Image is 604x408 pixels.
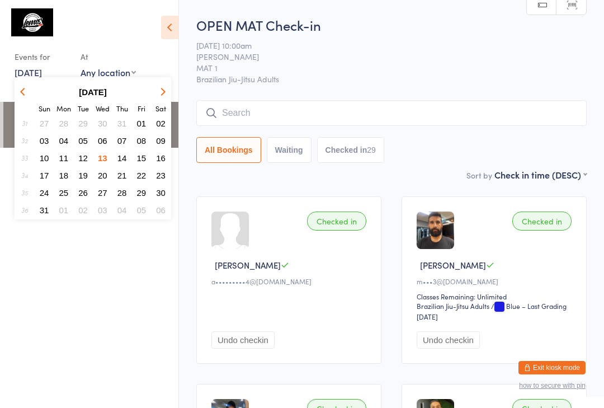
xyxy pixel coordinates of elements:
small: Wednesday [96,104,110,113]
small: Tuesday [78,104,89,113]
div: Classes Remaining: Unlimited [417,292,575,301]
button: 29 [74,116,92,131]
button: 28 [114,185,131,200]
button: 29 [133,185,150,200]
span: 02 [78,205,88,215]
span: 12 [78,153,88,163]
span: 27 [98,188,107,198]
button: Waiting [267,137,312,163]
span: 30 [98,119,107,128]
label: Sort by [466,170,492,181]
button: how to secure with pin [519,382,586,390]
button: 31 [114,116,131,131]
button: 22 [133,168,150,183]
button: Undo checkin [417,331,480,349]
span: 28 [117,188,127,198]
span: [PERSON_NAME] [420,259,486,271]
small: Saturday [155,104,166,113]
span: 01 [59,205,69,215]
span: 26 [78,188,88,198]
button: Exit kiosk mode [518,361,586,374]
div: At [81,48,136,66]
button: 19 [74,168,92,183]
button: 06 [152,203,169,218]
button: 21 [114,168,131,183]
button: 30 [94,116,111,131]
img: image1696843102.png [417,212,454,249]
em: 35 [21,188,28,197]
a: [DATE] [15,66,42,78]
button: 06 [94,133,111,148]
div: 29 [367,146,376,154]
img: Lemos Brazilian Jiu-Jitsu [11,8,53,36]
button: 23 [152,168,169,183]
button: 28 [55,116,73,131]
em: 32 [21,136,28,145]
div: m•••3@[DOMAIN_NAME] [417,276,575,286]
div: Any location [81,66,136,78]
button: 04 [55,133,73,148]
button: 03 [94,203,111,218]
span: 09 [156,136,166,146]
span: 29 [78,119,88,128]
button: 01 [55,203,73,218]
small: Friday [138,104,145,113]
span: 04 [117,205,127,215]
button: 17 [36,168,53,183]
span: 01 [137,119,147,128]
span: 19 [78,171,88,180]
div: Events for [15,48,69,66]
span: [DATE] 10:00am [196,40,569,51]
span: 15 [137,153,147,163]
span: 25 [59,188,69,198]
em: 34 [21,171,28,180]
button: 14 [114,151,131,166]
button: 26 [74,185,92,200]
em: 36 [21,205,28,214]
span: 02 [156,119,166,128]
button: 05 [133,203,150,218]
span: 03 [40,136,49,146]
span: MAT 1 [196,62,569,73]
small: Monday [56,104,71,113]
button: Undo checkin [211,331,275,349]
span: 28 [59,119,69,128]
small: Sunday [39,104,50,113]
span: 30 [156,188,166,198]
span: Brazilian Jiu-Jitsu Adults [196,73,587,85]
small: Thursday [116,104,128,113]
button: 09 [152,133,169,148]
span: 10 [40,153,49,163]
span: 13 [98,153,107,163]
span: 06 [156,205,166,215]
span: 31 [117,119,127,128]
button: 27 [94,185,111,200]
button: 18 [55,168,73,183]
span: 20 [98,171,107,180]
span: [PERSON_NAME] [215,259,281,271]
button: 31 [36,203,53,218]
span: [PERSON_NAME] [196,51,569,62]
span: 21 [117,171,127,180]
span: 24 [40,188,49,198]
em: 31 [22,119,27,128]
button: 02 [152,116,169,131]
em: 33 [21,153,28,162]
button: 08 [133,133,150,148]
div: Checked in [512,212,572,231]
button: 05 [74,133,92,148]
div: Check in time (DESC) [494,168,587,181]
span: 07 [117,136,127,146]
button: 07 [114,133,131,148]
span: 17 [40,171,49,180]
input: Search [196,100,587,126]
span: 03 [98,205,107,215]
button: All Bookings [196,137,261,163]
button: 04 [114,203,131,218]
span: 31 [40,205,49,215]
span: 18 [59,171,69,180]
span: 14 [117,153,127,163]
span: 22 [137,171,147,180]
button: 13 [94,151,111,166]
span: 06 [98,136,107,146]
